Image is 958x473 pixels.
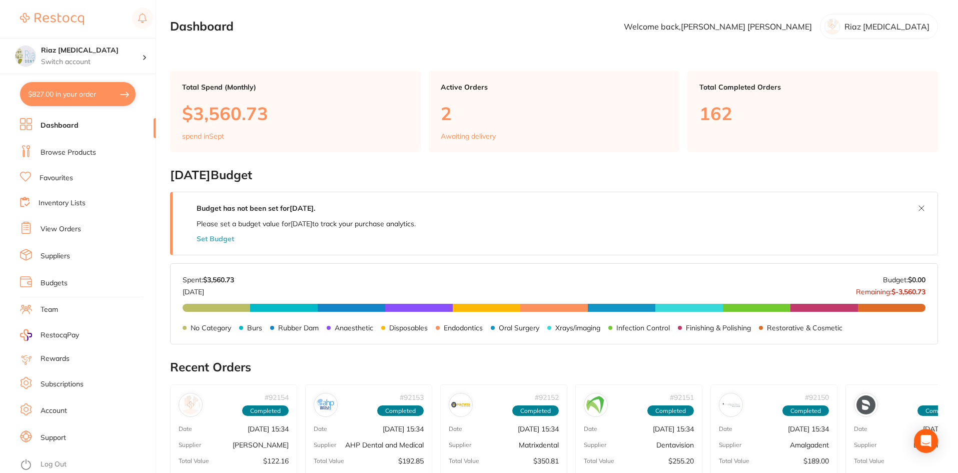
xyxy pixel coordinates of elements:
[719,425,732,432] p: Date
[647,405,694,416] span: Completed
[183,276,234,284] p: Spent:
[203,275,234,284] strong: $3,560.73
[805,393,829,401] p: # 92150
[721,395,740,414] img: Amalgadent
[856,395,875,414] img: Dentsply Sirona
[856,284,925,296] p: Remaining:
[345,441,424,449] p: AHP Dental and Medical
[170,71,421,152] a: Total Spend (Monthly)$3,560.73spend inSept
[519,441,559,449] p: Matrixdental
[584,425,597,432] p: Date
[699,83,926,91] p: Total Completed Orders
[39,198,86,208] a: Inventory Lists
[41,57,142,67] p: Switch account
[41,354,70,364] a: Rewards
[179,425,192,432] p: Date
[233,441,289,449] p: [PERSON_NAME]
[687,71,938,152] a: Total Completed Orders162
[41,251,70,261] a: Suppliers
[20,329,79,341] a: RestocqPay
[41,46,142,56] h4: Riaz Dental Surgery
[449,441,471,448] p: Supplier
[335,324,373,332] p: Anaesthetic
[719,441,741,448] p: Supplier
[170,168,938,182] h2: [DATE] Budget
[179,441,201,448] p: Supplier
[891,287,925,296] strong: $-3,560.73
[182,103,409,124] p: $3,560.73
[441,83,667,91] p: Active Orders
[586,395,605,414] img: Dentavision
[451,395,470,414] img: Matrixdental
[41,148,96,158] a: Browse Products
[182,132,224,140] p: spend in Sept
[686,324,751,332] p: Finishing & Polishing
[914,429,938,453] div: Open Intercom Messenger
[719,457,749,464] p: Total Value
[247,324,262,332] p: Burs
[441,103,667,124] p: 2
[41,224,81,234] a: View Orders
[20,8,84,31] a: Restocq Logo
[170,360,938,374] h2: Recent Orders
[20,82,136,106] button: $827.00 in your order
[314,457,344,464] p: Total Value
[248,425,289,433] p: [DATE] 15:34
[616,324,670,332] p: Infection Control
[40,173,73,183] a: Favourites
[518,425,559,433] p: [DATE] 15:34
[41,305,58,315] a: Team
[767,324,842,332] p: Restorative & Cosmetic
[377,405,424,416] span: Completed
[41,278,68,288] a: Budgets
[449,457,479,464] p: Total Value
[316,395,335,414] img: AHP Dental and Medical
[197,235,234,243] button: Set Budget
[584,457,614,464] p: Total Value
[400,393,424,401] p: # 92153
[444,324,483,332] p: Endodontics
[182,83,409,91] p: Total Spend (Monthly)
[788,425,829,433] p: [DATE] 15:34
[20,13,84,25] img: Restocq Logo
[782,405,829,416] span: Completed
[854,425,867,432] p: Date
[41,433,66,443] a: Support
[191,324,231,332] p: No Category
[844,22,929,31] p: Riaz [MEDICAL_DATA]
[854,457,884,464] p: Total Value
[512,405,559,416] span: Completed
[624,22,812,31] p: Welcome back, [PERSON_NAME] [PERSON_NAME]
[449,425,462,432] p: Date
[242,405,289,416] span: Completed
[383,425,424,433] p: [DATE] 15:34
[170,20,234,34] h2: Dashboard
[653,425,694,433] p: [DATE] 15:34
[668,457,694,465] p: $255.20
[389,324,428,332] p: Disposables
[908,275,925,284] strong: $0.00
[314,425,327,432] p: Date
[265,393,289,401] p: # 92154
[278,324,319,332] p: Rubber Dam
[183,284,234,296] p: [DATE]
[398,457,424,465] p: $192.85
[803,457,829,465] p: $189.00
[179,457,209,464] p: Total Value
[499,324,539,332] p: Oral Surgery
[883,276,925,284] p: Budget:
[20,457,153,473] button: Log Out
[429,71,679,152] a: Active Orders2Awaiting delivery
[41,459,67,469] a: Log Out
[263,457,289,465] p: $122.16
[16,46,36,66] img: Riaz Dental Surgery
[41,406,67,416] a: Account
[670,393,694,401] p: # 92151
[41,379,84,389] a: Subscriptions
[555,324,600,332] p: Xrays/imaging
[535,393,559,401] p: # 92152
[197,220,416,228] p: Please set a budget value for [DATE] to track your purchase analytics.
[20,329,32,341] img: RestocqPay
[181,395,200,414] img: Adam Dental
[699,103,926,124] p: 162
